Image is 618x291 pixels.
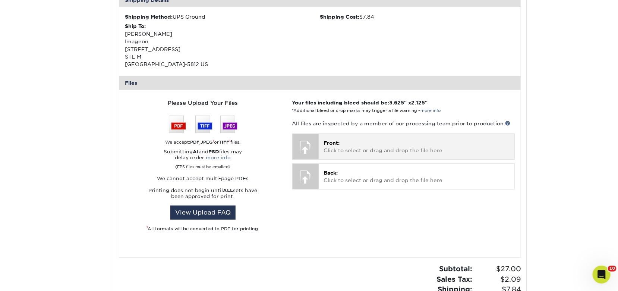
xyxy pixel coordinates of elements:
div: All formats will be converted to PDF for printing. [125,226,281,232]
p: We cannot accept multi-page PDFs [125,176,281,182]
span: Front: [324,140,340,146]
span: 3.625 [390,100,404,106]
strong: Shipping Cost: [320,14,359,20]
strong: Your files including bleed should be: " x " [292,100,428,106]
div: Files [119,76,521,90]
strong: Shipping Method: [125,14,173,20]
sup: 1 [230,139,231,143]
iframe: Intercom live chat [593,266,611,284]
small: (EPS files must be emailed) [176,161,231,170]
div: $7.84 [320,13,515,21]
strong: ALL [223,188,233,193]
span: 2.125 [412,100,425,106]
sup: 1 [213,139,214,143]
p: Click to select or drag and drop the file here. [324,139,509,154]
strong: TIFF [219,140,230,145]
p: All files are inspected by a member of our processing team prior to production. [292,120,515,127]
p: Submitting and files may delay order: [125,149,281,170]
strong: Sales Tax: [436,275,472,283]
div: [PERSON_NAME] Imageon [STREET_ADDRESS] STE M [GEOGRAPHIC_DATA]-5812 US [125,22,320,68]
span: Back: [324,170,338,176]
span: $27.00 [474,264,521,274]
strong: PSD [209,149,220,154]
strong: Subtotal: [439,265,472,273]
p: Click to select or drag and drop the file here. [324,169,509,184]
strong: Ship To: [125,23,146,29]
span: $2.09 [474,274,521,285]
div: Please Upload Your Files [125,99,281,107]
a: View Upload FAQ [170,206,236,220]
a: more info [421,108,441,113]
img: We accept: PSD, TIFF, or JPEG (JPG) [169,116,237,133]
strong: AI [193,149,199,154]
div: UPS Ground [125,13,320,21]
a: more info [206,155,231,160]
div: We accept: , or files. [125,139,281,145]
sup: 1 [147,225,148,229]
small: *Additional bleed or crop marks may trigger a file warning – [292,108,441,113]
p: Printing does not begin until sets have been approved for print. [125,188,281,200]
strong: PDF [190,140,200,145]
span: 10 [608,266,617,272]
strong: JPEG [201,140,213,145]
